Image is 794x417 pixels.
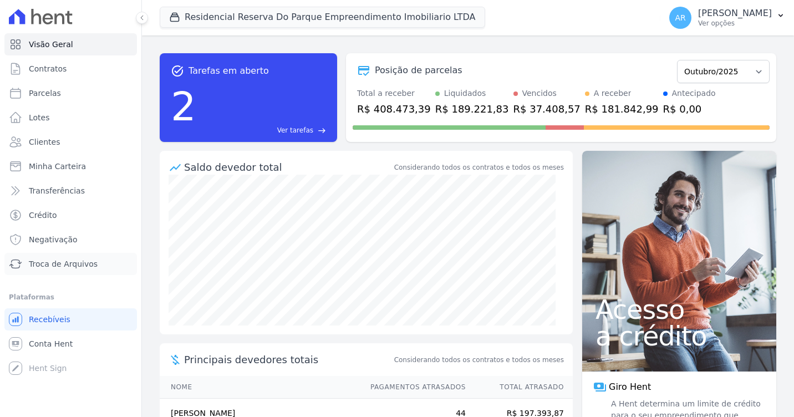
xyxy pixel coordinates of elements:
div: Posição de parcelas [375,64,462,77]
span: Lotes [29,112,50,123]
p: Ver opções [698,19,772,28]
div: A receber [594,88,632,99]
a: Visão Geral [4,33,137,55]
span: Parcelas [29,88,61,99]
a: Contratos [4,58,137,80]
span: Contratos [29,63,67,74]
span: Acesso [595,296,763,323]
span: a crédito [595,323,763,349]
span: task_alt [171,64,184,78]
span: Minha Carteira [29,161,86,172]
span: Considerando todos os contratos e todos os meses [394,355,564,365]
a: Minha Carteira [4,155,137,177]
span: Negativação [29,234,78,245]
span: Conta Hent [29,338,73,349]
span: Giro Hent [609,380,651,394]
div: Liquidados [444,88,486,99]
span: Principais devedores totais [184,352,392,367]
a: Parcelas [4,82,137,104]
a: Lotes [4,106,137,129]
div: Saldo devedor total [184,160,392,175]
th: Total Atrasado [466,376,573,399]
div: Antecipado [672,88,716,99]
div: Considerando todos os contratos e todos os meses [394,162,564,172]
a: Transferências [4,180,137,202]
a: Ver tarefas east [201,125,326,135]
span: Troca de Arquivos [29,258,98,269]
p: [PERSON_NAME] [698,8,772,19]
span: Recebíveis [29,314,70,325]
button: Residencial Reserva Do Parque Empreendimento Imobiliario LTDA [160,7,485,28]
th: Pagamentos Atrasados [360,376,466,399]
th: Nome [160,376,360,399]
span: east [318,126,326,135]
div: Plataformas [9,291,133,304]
div: Vencidos [522,88,557,99]
div: Total a receber [357,88,431,99]
a: Troca de Arquivos [4,253,137,275]
button: AR [PERSON_NAME] Ver opções [660,2,794,33]
div: R$ 189.221,83 [435,101,509,116]
span: Clientes [29,136,60,148]
span: Transferências [29,185,85,196]
div: R$ 181.842,99 [585,101,659,116]
span: Ver tarefas [277,125,313,135]
div: R$ 37.408,57 [513,101,581,116]
a: Negativação [4,228,137,251]
span: Tarefas em aberto [189,64,269,78]
div: R$ 0,00 [663,101,716,116]
a: Conta Hent [4,333,137,355]
span: Crédito [29,210,57,221]
span: AR [675,14,685,22]
div: 2 [171,78,196,135]
a: Recebíveis [4,308,137,330]
div: R$ 408.473,39 [357,101,431,116]
a: Clientes [4,131,137,153]
a: Crédito [4,204,137,226]
span: Visão Geral [29,39,73,50]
